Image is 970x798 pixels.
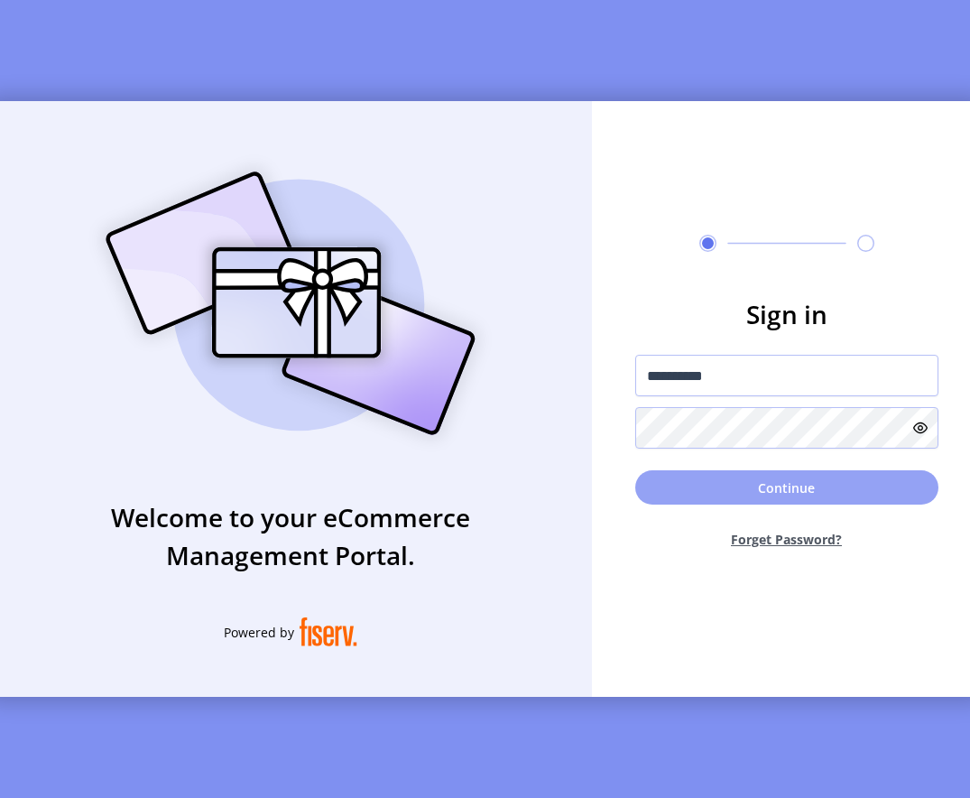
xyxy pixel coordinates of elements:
[224,623,294,642] span: Powered by
[79,152,503,455] img: card_Illustration.svg
[635,515,938,563] button: Forget Password?
[635,470,938,505] button: Continue
[635,295,938,333] h3: Sign in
